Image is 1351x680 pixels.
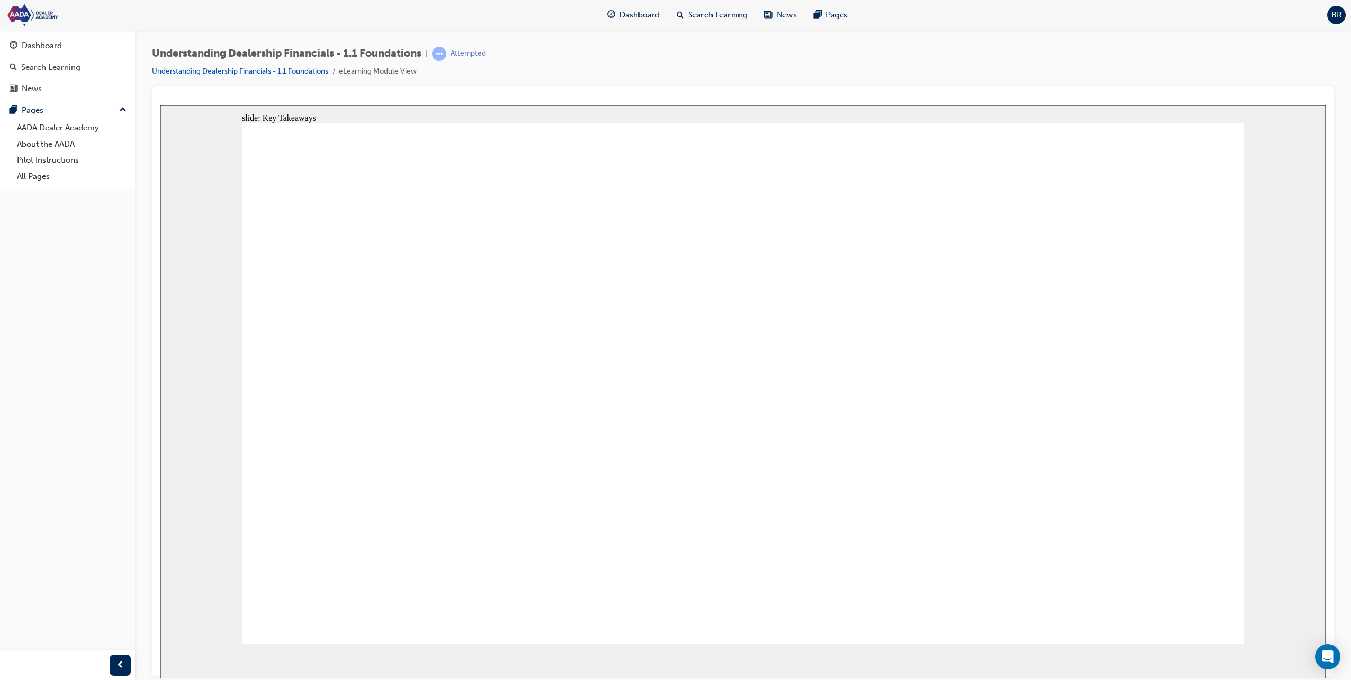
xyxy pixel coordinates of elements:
span: | [426,48,428,60]
span: news-icon [764,8,772,22]
a: All Pages [13,168,131,185]
span: Understanding Dealership Financials - 1.1 Foundations [152,48,421,60]
a: pages-iconPages [805,4,856,26]
button: Pages [4,101,131,120]
button: DashboardSearch LearningNews [4,34,131,101]
span: Pages [826,9,848,21]
a: About the AADA [13,136,131,153]
span: news-icon [10,84,17,94]
span: BR [1331,9,1342,21]
div: Search Learning [21,61,80,74]
div: Pages [22,104,43,117]
span: search-icon [10,63,17,73]
span: prev-icon [116,659,124,672]
a: Dashboard [4,36,131,56]
div: Attempted [451,49,486,59]
a: search-iconSearch Learning [668,4,756,26]
span: learningRecordVerb_ATTEMPT-icon [432,47,446,61]
a: Understanding Dealership Financials - 1.1 Foundations [152,67,328,76]
span: pages-icon [814,8,822,22]
span: Dashboard [619,9,660,21]
span: pages-icon [10,106,17,115]
a: guage-iconDashboard [599,4,668,26]
div: Dashboard [22,40,62,52]
div: Open Intercom Messenger [1315,644,1340,669]
a: AADA Dealer Academy [13,120,131,136]
img: Trak [5,3,127,27]
span: search-icon [677,8,684,22]
span: Search Learning [688,9,747,21]
span: guage-icon [607,8,615,22]
a: Pilot Instructions [13,152,131,168]
span: guage-icon [10,41,17,51]
span: News [777,9,797,21]
a: Search Learning [4,58,131,77]
li: eLearning Module View [339,66,417,78]
span: up-icon [119,103,127,117]
div: News [22,83,42,95]
a: news-iconNews [756,4,805,26]
button: BR [1327,6,1346,24]
a: News [4,79,131,99]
